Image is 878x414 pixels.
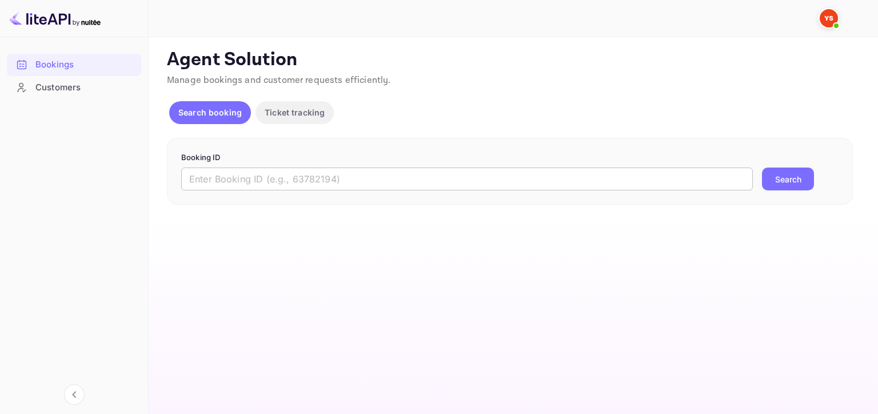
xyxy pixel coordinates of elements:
p: Ticket tracking [265,106,325,118]
a: Bookings [7,54,141,75]
div: Customers [35,81,135,94]
span: Manage bookings and customer requests efficiently. [167,74,391,86]
input: Enter Booking ID (e.g., 63782194) [181,168,753,190]
button: Collapse navigation [64,384,85,405]
a: Customers [7,77,141,98]
img: Yandex Support [820,9,838,27]
div: Bookings [35,58,135,71]
p: Booking ID [181,152,839,164]
div: Bookings [7,54,141,76]
button: Search [762,168,814,190]
img: LiteAPI logo [9,9,101,27]
p: Search booking [178,106,242,118]
p: Agent Solution [167,49,857,71]
div: Customers [7,77,141,99]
